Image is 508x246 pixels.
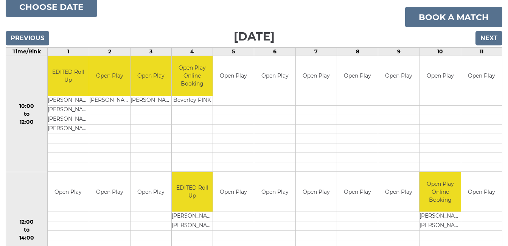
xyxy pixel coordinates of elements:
[48,96,89,105] td: [PERSON_NAME]
[172,96,213,105] td: Beverley PINK
[130,48,171,56] td: 3
[296,172,337,212] td: Open Play
[378,48,419,56] td: 9
[296,56,337,96] td: Open Play
[89,48,130,56] td: 2
[130,96,171,105] td: [PERSON_NAME]
[419,56,460,96] td: Open Play
[48,124,89,134] td: [PERSON_NAME]
[130,172,171,212] td: Open Play
[419,172,460,212] td: Open Play Online Booking
[172,221,213,231] td: [PERSON_NAME]
[461,56,502,96] td: Open Play
[378,56,419,96] td: Open Play
[405,7,502,27] a: Book a match
[48,48,89,56] td: 1
[6,56,48,172] td: 10:00 to 12:00
[295,48,337,56] td: 7
[254,172,295,212] td: Open Play
[419,48,461,56] td: 10
[337,48,378,56] td: 8
[213,56,254,96] td: Open Play
[337,172,378,212] td: Open Play
[89,96,130,105] td: [PERSON_NAME]
[172,172,213,212] td: EDITED Roll Up
[254,48,295,56] td: 6
[337,56,378,96] td: Open Play
[6,31,49,45] input: Previous
[48,56,89,96] td: EDITED Roll Up
[254,56,295,96] td: Open Play
[48,105,89,115] td: [PERSON_NAME]
[419,221,460,231] td: [PERSON_NAME]
[419,212,460,221] td: [PERSON_NAME]
[48,115,89,124] td: [PERSON_NAME]
[378,172,419,212] td: Open Play
[475,31,502,45] input: Next
[172,212,213,221] td: [PERSON_NAME]
[461,172,502,212] td: Open Play
[213,172,254,212] td: Open Play
[6,48,48,56] td: Time/Rink
[172,48,213,56] td: 4
[172,56,213,96] td: Open Play Online Booking
[213,48,254,56] td: 5
[89,56,130,96] td: Open Play
[89,172,130,212] td: Open Play
[48,172,89,212] td: Open Play
[461,48,502,56] td: 11
[130,56,171,96] td: Open Play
